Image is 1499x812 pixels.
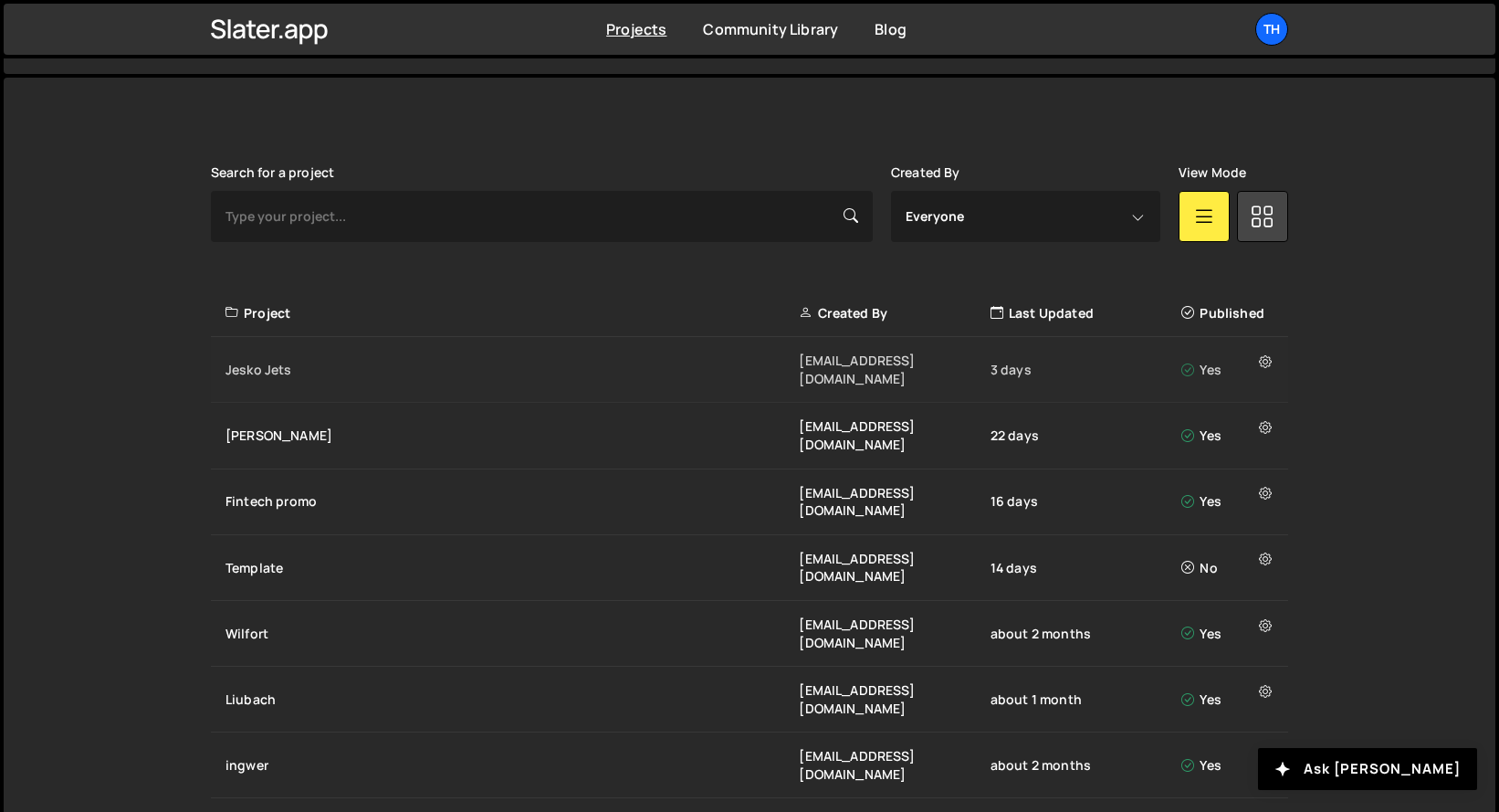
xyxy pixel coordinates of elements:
[1181,559,1277,577] div: No
[225,427,799,445] div: [PERSON_NAME]
[799,352,990,387] div: [EMAIL_ADDRESS][DOMAIN_NAME]
[1255,13,1288,46] a: Th
[211,337,1288,403] a: Jesko Jets [EMAIL_ADDRESS][DOMAIN_NAME] 3 days Yes
[225,625,799,643] div: Wilfort
[799,550,990,585] div: [EMAIL_ADDRESS][DOMAIN_NAME]
[991,559,1181,577] div: 14 days
[1181,361,1277,379] div: Yes
[799,304,990,322] div: Created By
[991,756,1181,775] div: about 2 months
[225,304,799,322] div: Project
[225,559,799,577] div: Template
[211,733,1288,798] a: ingwer [EMAIL_ADDRESS][DOMAIN_NAME] about 2 months Yes
[1181,756,1277,775] div: Yes
[1258,748,1477,790] button: Ask [PERSON_NAME]
[1181,427,1277,445] div: Yes
[1181,625,1277,643] div: Yes
[991,625,1181,643] div: about 2 months
[799,747,990,783] div: [EMAIL_ADDRESS][DOMAIN_NAME]
[875,19,907,39] a: Blog
[211,191,873,242] input: Type your project...
[991,691,1181,709] div: about 1 month
[1181,304,1277,322] div: Published
[225,756,799,775] div: ingwer
[225,492,799,511] div: Fintech promo
[991,304,1181,322] div: Last Updated
[799,681,990,717] div: [EMAIL_ADDRESS][DOMAIN_NAME]
[211,403,1288,469] a: [PERSON_NAME] [EMAIL_ADDRESS][DOMAIN_NAME] 22 days Yes
[991,361,1181,379] div: 3 days
[799,484,990,520] div: [EMAIL_ADDRESS][DOMAIN_NAME]
[211,601,1288,667] a: Wilfort [EMAIL_ADDRESS][DOMAIN_NAME] about 2 months Yes
[606,19,666,39] a: Projects
[211,165,334,180] label: Search for a project
[1179,165,1246,180] label: View Mode
[1181,492,1277,511] div: Yes
[991,492,1181,511] div: 16 days
[991,427,1181,445] div: 22 days
[799,417,990,453] div: [EMAIL_ADDRESS][DOMAIN_NAME]
[211,535,1288,601] a: Template [EMAIL_ADDRESS][DOMAIN_NAME] 14 days No
[703,19,838,39] a: Community Library
[891,165,960,180] label: Created By
[799,616,990,651] div: [EMAIL_ADDRESS][DOMAIN_NAME]
[211,667,1288,733] a: Liubach [EMAIL_ADDRESS][DOMAIN_NAME] about 1 month Yes
[211,469,1288,535] a: Fintech promo [EMAIL_ADDRESS][DOMAIN_NAME] 16 days Yes
[225,361,799,379] div: Jesko Jets
[1181,691,1277,709] div: Yes
[225,691,799,709] div: Liubach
